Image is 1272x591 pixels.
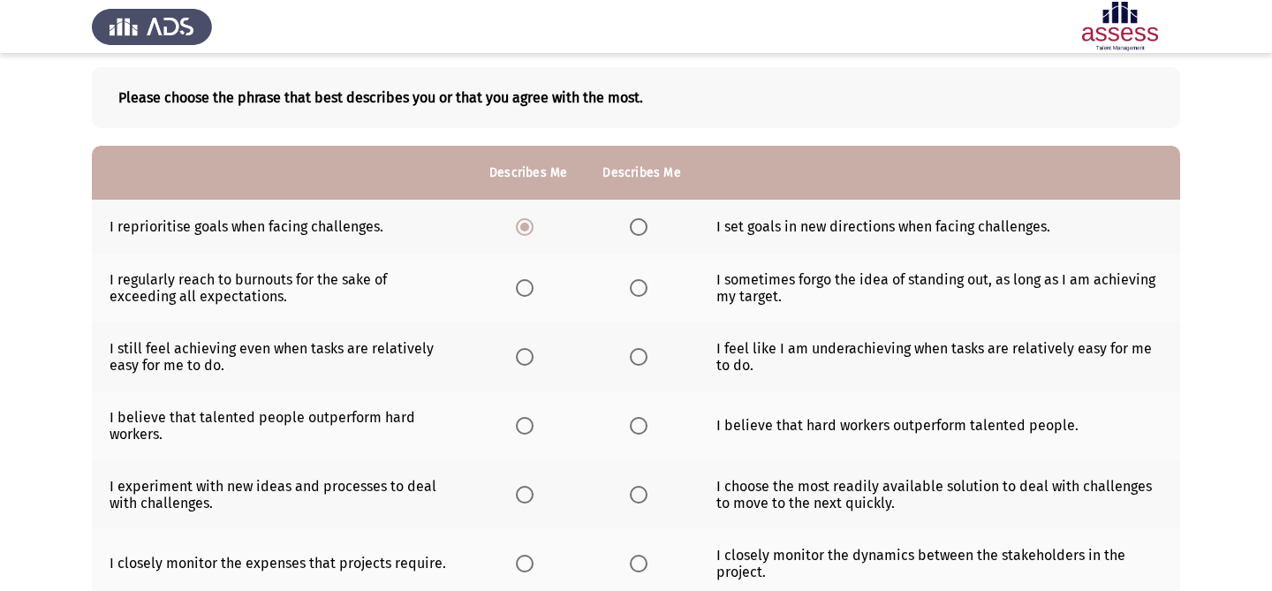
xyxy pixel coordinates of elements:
[92,200,472,254] td: I reprioritise goals when facing challenges.
[92,391,472,460] td: I believe that talented people outperform hard workers.
[516,347,541,364] mat-radio-group: Select an option
[472,146,585,200] th: Describes Me
[516,278,541,295] mat-radio-group: Select an option
[92,322,472,391] td: I still feel achieving even when tasks are relatively easy for me to do.
[630,554,655,571] mat-radio-group: Select an option
[516,416,541,433] mat-radio-group: Select an option
[516,217,541,234] mat-radio-group: Select an option
[516,554,541,571] mat-radio-group: Select an option
[1060,2,1180,51] img: Assessment logo of Potentiality Assessment R2 (EN/AR)
[699,460,1180,529] td: I choose the most readily available solution to deal with challenges to move to the next quickly.
[699,322,1180,391] td: I feel like I am underachieving when tasks are relatively easy for me to do.
[585,146,698,200] th: Describes Me
[630,217,655,234] mat-radio-group: Select an option
[630,347,655,364] mat-radio-group: Select an option
[630,278,655,295] mat-radio-group: Select an option
[630,485,655,502] mat-radio-group: Select an option
[699,391,1180,460] td: I believe that hard workers outperform talented people.
[92,2,212,51] img: Assess Talent Management logo
[699,200,1180,254] td: I set goals in new directions when facing challenges.
[630,416,655,433] mat-radio-group: Select an option
[516,485,541,502] mat-radio-group: Select an option
[699,254,1180,322] td: I sometimes forgo the idea of standing out, as long as I am achieving my target.
[92,460,472,529] td: I experiment with new ideas and processes to deal with challenges.
[118,89,1154,106] b: Please choose the phrase that best describes you or that you agree with the most.
[92,254,472,322] td: I regularly reach to burnouts for the sake of exceeding all expectations.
